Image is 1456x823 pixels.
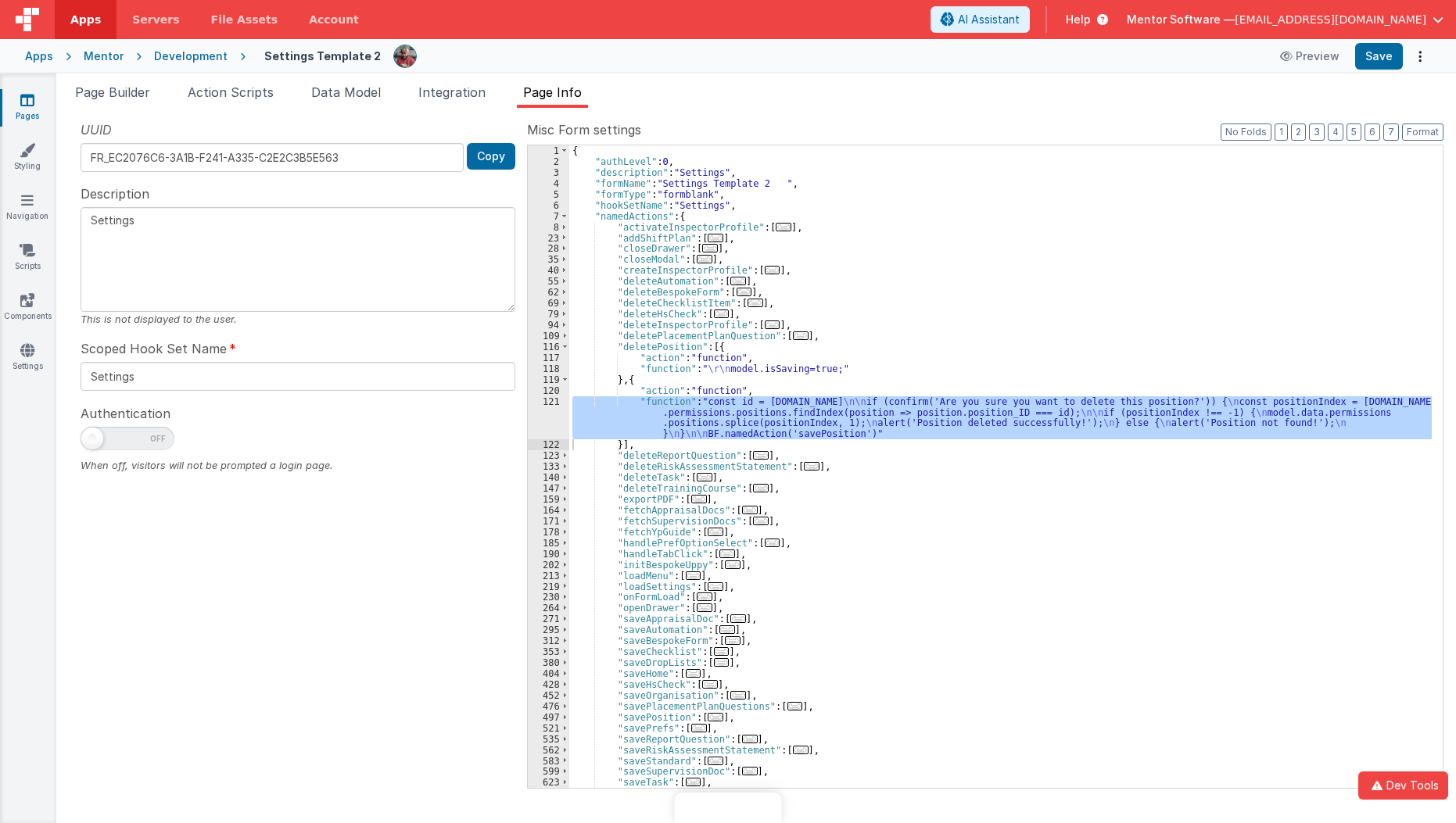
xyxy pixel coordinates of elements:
[804,462,819,471] span: ...
[787,702,803,710] span: ...
[528,374,569,385] div: 119
[1358,771,1448,800] button: Dev Tools
[528,211,569,222] div: 7
[528,222,569,233] div: 8
[714,647,730,656] span: ...
[730,614,746,623] span: ...
[725,560,741,569] span: ...
[1275,123,1288,141] button: 1
[686,669,701,678] span: ...
[1347,123,1361,141] button: 5
[528,614,569,624] div: 271
[132,12,179,27] span: Servers
[528,254,569,265] div: 35
[1309,123,1325,141] button: 3
[1127,12,1443,27] button: Mentor Software — [EMAIL_ADDRESS][DOMAIN_NAME]
[528,527,569,538] div: 178
[958,12,1020,27] span: AI Assistant
[730,691,746,700] span: ...
[528,624,569,635] div: 295
[686,778,701,786] span: ...
[528,156,569,167] div: 2
[776,223,791,231] span: ...
[528,450,569,461] div: 123
[394,45,416,67] img: eba322066dbaa00baf42793ca2fab581
[528,560,569,571] div: 202
[697,603,712,612] span: ...
[1383,123,1399,141] button: 7
[748,299,763,307] span: ...
[765,266,780,274] span: ...
[81,339,227,358] span: Scoped Hook Set Name
[81,404,170,423] span: Authentication
[528,189,569,200] div: 5
[528,766,569,777] div: 599
[528,331,569,342] div: 109
[737,288,752,296] span: ...
[708,234,723,242] span: ...
[1066,12,1091,27] span: Help
[528,603,569,614] div: 264
[528,723,569,734] div: 521
[528,635,569,646] div: 312
[84,48,124,64] div: Mentor
[528,439,569,450] div: 122
[714,310,730,318] span: ...
[528,592,569,603] div: 230
[528,298,569,309] div: 69
[528,668,569,679] div: 404
[697,592,712,601] span: ...
[528,516,569,527] div: 171
[702,244,718,252] span: ...
[691,495,707,503] span: ...
[686,571,701,580] span: ...
[528,265,569,276] div: 40
[725,636,741,645] span: ...
[188,84,274,100] span: Action Scripts
[528,690,569,701] div: 452
[697,473,712,481] span: ...
[528,745,569,756] div: 562
[528,505,569,516] div: 164
[528,483,569,494] div: 147
[742,506,758,514] span: ...
[528,712,569,723] div: 497
[25,48,53,64] div: Apps
[753,484,769,492] span: ...
[528,679,569,690] div: 428
[528,396,569,440] div: 121
[523,84,582,100] span: Page Info
[528,657,569,668] div: 380
[528,342,569,352] div: 116
[467,143,515,170] button: Copy
[528,167,569,178] div: 3
[528,571,569,581] div: 213
[81,184,149,203] span: Description
[528,145,569,156] div: 1
[211,12,278,27] span: File Assets
[1221,123,1271,141] button: No Folds
[1355,43,1403,70] button: Save
[730,277,746,285] span: ...
[527,120,641,139] span: Misc Form settings
[528,287,569,298] div: 62
[528,646,569,657] div: 353
[708,582,723,591] span: ...
[264,50,381,62] h4: Settings Template 2
[753,451,769,460] span: ...
[528,352,569,363] div: 117
[70,12,101,27] span: Apps
[719,625,735,634] span: ...
[528,538,569,549] div: 185
[708,757,723,765] span: ...
[765,539,780,547] span: ...
[765,320,780,329] span: ...
[75,84,150,100] span: Page Builder
[528,320,569,331] div: 94
[1271,44,1349,69] button: Preview
[753,517,769,525] span: ...
[1328,123,1343,141] button: 4
[311,84,381,100] span: Data Model
[702,680,718,689] span: ...
[1409,45,1431,67] button: Options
